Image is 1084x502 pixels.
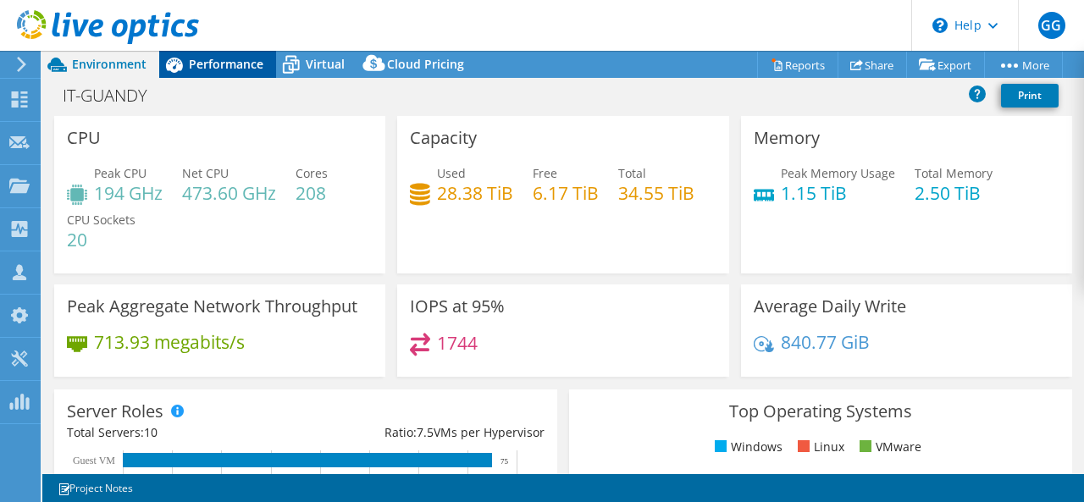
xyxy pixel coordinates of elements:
[757,52,838,78] a: Reports
[67,230,135,249] h4: 20
[618,184,694,202] h4: 34.55 TiB
[67,402,163,421] h3: Server Roles
[437,334,478,352] h4: 1744
[94,165,147,181] span: Peak CPU
[533,165,557,181] span: Free
[906,52,985,78] a: Export
[437,184,513,202] h4: 28.38 TiB
[754,129,820,147] h3: Memory
[794,438,844,456] li: Linux
[94,184,163,202] h4: 194 GHz
[932,18,948,33] svg: \n
[781,165,895,181] span: Peak Memory Usage
[46,477,145,499] a: Project Notes
[67,212,135,228] span: CPU Sockets
[1038,12,1065,39] span: GG
[781,184,895,202] h4: 1.15 TiB
[72,56,147,72] span: Environment
[984,52,1063,78] a: More
[182,165,229,181] span: Net CPU
[67,297,357,316] h3: Peak Aggregate Network Throughput
[838,52,907,78] a: Share
[618,165,646,181] span: Total
[1001,84,1059,108] a: Print
[437,165,466,181] span: Used
[73,455,115,466] text: Guest VM
[67,129,101,147] h3: CPU
[410,129,477,147] h3: Capacity
[55,86,174,105] h1: IT-GUANDY
[855,438,921,456] li: VMware
[387,56,464,72] span: Cloud Pricing
[306,423,545,442] div: Ratio: VMs per Hypervisor
[915,165,993,181] span: Total Memory
[417,424,434,440] span: 7.5
[582,402,1059,421] h3: Top Operating Systems
[189,56,263,72] span: Performance
[781,333,870,351] h4: 840.77 GiB
[144,424,158,440] span: 10
[67,423,306,442] div: Total Servers:
[711,438,783,456] li: Windows
[182,184,276,202] h4: 473.60 GHz
[410,297,505,316] h3: IOPS at 95%
[94,333,245,351] h4: 713.93 megabits/s
[533,184,599,202] h4: 6.17 TiB
[296,184,328,202] h4: 208
[296,165,328,181] span: Cores
[754,297,906,316] h3: Average Daily Write
[915,184,993,202] h4: 2.50 TiB
[306,56,345,72] span: Virtual
[501,457,509,466] text: 75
